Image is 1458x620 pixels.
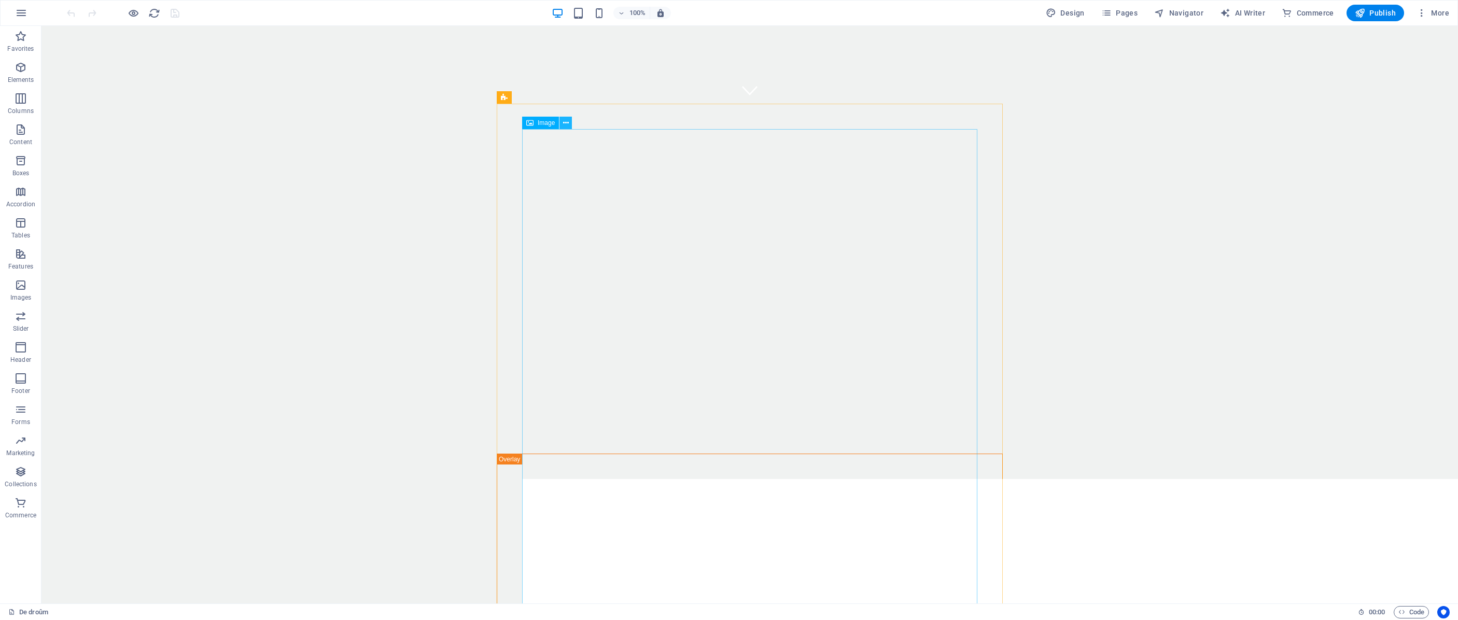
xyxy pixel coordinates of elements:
[1437,606,1450,618] button: Usercentrics
[7,45,34,53] p: Favorites
[1046,8,1085,18] span: Design
[8,76,34,84] p: Elements
[1412,5,1453,21] button: More
[127,7,139,19] button: Click here to leave preview mode and continue editing
[1282,8,1334,18] span: Commerce
[11,387,30,395] p: Footer
[1417,8,1449,18] span: More
[1278,5,1338,21] button: Commerce
[6,449,35,457] p: Marketing
[1355,8,1396,18] span: Publish
[1347,5,1404,21] button: Publish
[613,7,650,19] button: 100%
[8,262,33,271] p: Features
[12,169,30,177] p: Boxes
[8,606,48,618] a: Click to cancel selection. Double-click to open Pages
[1376,608,1378,616] span: :
[1042,5,1089,21] div: Design (Ctrl+Alt+Y)
[1042,5,1089,21] button: Design
[1394,606,1429,618] button: Code
[1398,606,1424,618] span: Code
[629,7,646,19] h6: 100%
[148,7,160,19] i: Reload page
[1220,8,1265,18] span: AI Writer
[656,8,665,18] i: On resize automatically adjust zoom level to fit chosen device.
[148,7,160,19] button: reload
[6,200,35,208] p: Accordion
[5,511,36,519] p: Commerce
[1154,8,1203,18] span: Navigator
[1101,8,1138,18] span: Pages
[1097,5,1142,21] button: Pages
[9,138,32,146] p: Content
[8,107,34,115] p: Columns
[10,293,32,302] p: Images
[538,120,555,126] span: Image
[1216,5,1269,21] button: AI Writer
[1150,5,1208,21] button: Navigator
[11,231,30,239] p: Tables
[11,418,30,426] p: Forms
[13,325,29,333] p: Slider
[5,480,36,488] p: Collections
[1369,606,1385,618] span: 00 00
[1358,606,1385,618] h6: Session time
[10,356,31,364] p: Header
